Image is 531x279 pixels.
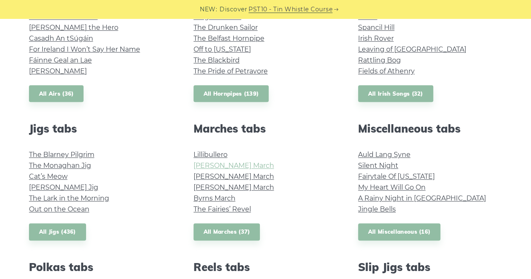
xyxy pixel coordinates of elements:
h2: Jigs tabs [29,122,173,135]
a: All Miscellaneous (16) [358,223,441,240]
a: For Ireland I Won’t Say Her Name [29,45,140,53]
a: All Hornpipes (139) [194,85,269,102]
a: The Fairies’ Revel [194,205,251,213]
h2: Polkas tabs [29,261,173,274]
a: King Of Fairies [194,13,241,21]
span: Discover [220,5,247,14]
a: Silent Night [358,162,398,169]
a: The Drunken Sailor [194,23,258,31]
a: Byrns March [194,194,235,202]
a: Off to [US_STATE] [194,45,251,53]
a: Jingle Bells [358,205,396,213]
a: Fields of Athenry [358,67,415,75]
a: [PERSON_NAME] the Hero [29,23,118,31]
a: Leaving of [GEOGRAPHIC_DATA] [358,45,466,53]
a: All Irish Songs (32) [358,85,433,102]
a: Fáinne Geal an Lae [29,56,92,64]
a: Cat’s Meow [29,172,68,180]
a: [PERSON_NAME] March [194,172,274,180]
a: [PERSON_NAME] March [194,183,274,191]
a: [PERSON_NAME] Jig [29,183,98,191]
a: The Belfast Hornpipe [194,34,264,42]
a: [PERSON_NAME] [29,67,87,75]
h2: Marches tabs [194,122,338,135]
a: My Heart Will Go On [358,183,426,191]
a: A Rainy Night in [GEOGRAPHIC_DATA] [358,194,486,202]
h2: Slip Jigs tabs [358,261,502,274]
a: The Blackbird [194,56,240,64]
a: Fairytale Of [US_STATE] [358,172,435,180]
a: Spancil Hill [358,23,395,31]
a: Irish Rover [358,34,394,42]
a: [PERSON_NAME] March [194,162,274,169]
a: All Airs (36) [29,85,84,102]
a: The Blarney Pilgrim [29,151,94,159]
a: Lonesome Boatman [29,13,98,21]
a: Grace [358,13,377,21]
a: Rattling Bog [358,56,401,64]
a: Lillibullero [194,151,228,159]
h2: Reels tabs [194,261,338,274]
span: NEW: [200,5,217,14]
a: PST10 - Tin Whistle Course [248,5,332,14]
a: The Lark in the Morning [29,194,109,202]
a: All Jigs (436) [29,223,86,240]
h2: Miscellaneous tabs [358,122,502,135]
a: The Pride of Petravore [194,67,268,75]
a: Casadh An tSúgáin [29,34,93,42]
a: All Marches (37) [194,223,260,240]
a: The Monaghan Jig [29,162,91,169]
a: Out on the Ocean [29,205,89,213]
a: Auld Lang Syne [358,151,411,159]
